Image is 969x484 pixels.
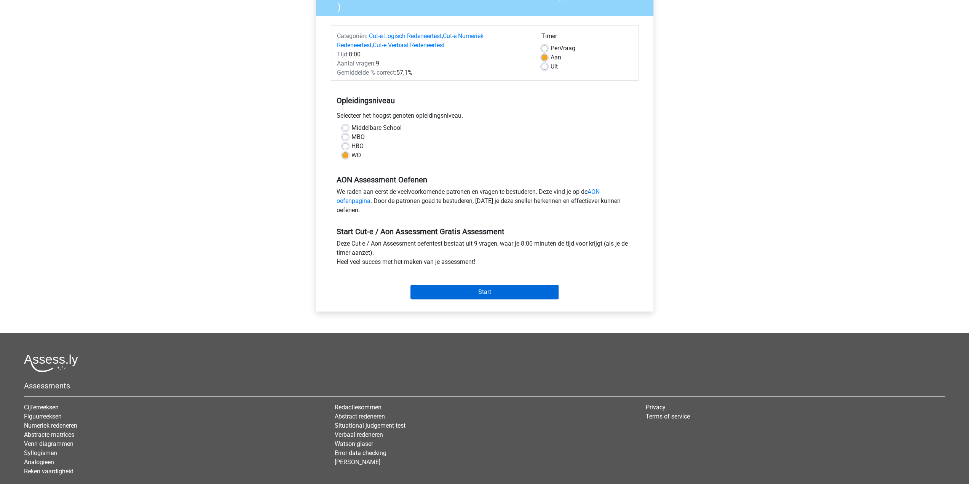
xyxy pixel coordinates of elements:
[24,468,73,475] a: Reken vaardigheid
[351,142,364,151] label: HBO
[335,404,382,411] a: Redactiesommen
[337,175,633,184] h5: AON Assessment Oefenen
[24,422,77,429] a: Numeriek redeneren
[541,32,632,44] div: Timer
[335,422,405,429] a: Situational judgement test
[373,42,445,49] a: Cut-e Verbaal Redeneertest
[24,404,59,411] a: Cijferreeksen
[369,32,442,40] a: Cut-e Logisch Redeneertest
[337,32,484,49] a: Cut-e Numeriek Redeneertest
[410,285,559,299] input: Start
[335,440,373,447] a: Watson glaser
[24,354,78,372] img: Assessly logo
[24,431,74,438] a: Abstracte matrices
[337,32,367,40] span: Categoriën:
[24,449,57,457] a: Syllogismen
[337,93,633,108] h5: Opleidingsniveau
[551,53,561,62] label: Aan
[337,188,600,204] a: AON oefenpagina
[335,431,383,438] a: Verbaal redeneren
[331,111,639,123] div: Selecteer het hoogst genoten opleidingsniveau.
[24,440,73,447] a: Venn diagrammen
[646,404,666,411] a: Privacy
[24,413,62,420] a: Figuurreeksen
[337,60,376,67] span: Aantal vragen:
[24,458,54,466] a: Analogieen
[335,458,380,466] a: [PERSON_NAME]
[551,62,558,71] label: Uit
[551,44,575,53] label: Vraag
[331,50,536,59] div: 8:00
[335,413,385,420] a: Abstract redeneren
[337,227,633,236] h5: Start Cut-e / Aon Assessment Gratis Assessment
[337,69,396,76] span: Gemiddelde % correct:
[331,32,536,50] div: , ,
[331,68,536,77] div: 57,1%
[646,413,690,420] a: Terms of service
[351,133,365,142] label: MBO
[551,45,559,52] span: Per
[331,59,536,68] div: 9
[351,123,402,133] label: Middelbare School
[331,187,639,218] div: We raden aan eerst de veelvoorkomende patronen en vragen te bestuderen. Deze vind je op de . Door...
[24,381,945,390] h5: Assessments
[331,239,639,270] div: Deze Cut-e / Aon Assessment oefentest bestaat uit 9 vragen, waar je 8:00 minuten de tijd voor kri...
[337,51,349,58] span: Tijd:
[335,449,386,457] a: Error data checking
[351,151,361,160] label: WO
